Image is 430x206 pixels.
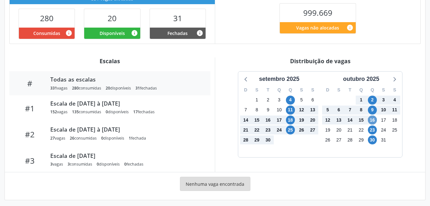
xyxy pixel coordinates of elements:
[357,106,366,115] span: quarta-feira, 8 de outubro de 2025
[252,96,261,105] span: segunda-feira, 1 de setembro de 2025
[308,116,317,124] span: sábado, 20 de setembro de 2025
[264,106,272,115] span: terça-feira, 9 de setembro de 2025
[297,116,306,124] span: sexta-feira, 19 de setembro de 2025
[50,85,68,91] div: vagas
[252,106,261,115] span: segunda-feira, 8 de setembro de 2025
[297,125,306,134] span: sexta-feira, 26 de setembro de 2025
[70,135,74,141] span: 26
[50,126,201,133] div: Escala de [DATE] à [DATE]
[368,106,377,115] span: quinta-feira, 9 de outubro de 2025
[65,30,72,37] i: Vagas alocadas que possuem marcações associadas
[97,161,99,167] span: 0
[285,85,296,95] div: Q
[274,85,285,95] div: Q
[334,125,343,134] span: segunda-feira, 20 de outubro de 2025
[106,109,129,115] div: disponíveis
[14,104,46,113] div: #1
[368,125,377,134] span: quinta-feira, 23 de outubro de 2025
[70,135,97,141] div: consumidas
[106,85,110,91] span: 20
[356,85,367,95] div: Q
[101,135,103,141] span: 0
[133,109,138,115] span: 17
[286,96,295,105] span: quinta-feira, 4 de setembro de 2025
[263,85,274,95] div: T
[124,161,126,167] span: 0
[308,125,317,134] span: sábado, 27 de setembro de 2025
[50,76,201,83] div: Todas as escalas
[9,57,210,64] div: Escalas
[252,116,261,124] span: segunda-feira, 15 de setembro de 2025
[101,135,124,141] div: disponíveis
[251,85,263,95] div: S
[390,125,399,134] span: sábado, 25 de outubro de 2025
[173,13,182,23] span: 31
[286,106,295,115] span: quinta-feira, 11 de setembro de 2025
[252,135,261,144] span: segunda-feira, 29 de setembro de 2025
[264,125,272,134] span: terça-feira, 23 de setembro de 2025
[357,125,366,134] span: quarta-feira, 22 de outubro de 2025
[275,106,284,115] span: quarta-feira, 10 de setembro de 2025
[241,125,250,134] span: domingo, 21 de setembro de 2025
[296,85,307,95] div: S
[303,7,332,18] span: 999.669
[275,116,284,124] span: quarta-feira, 17 de setembro de 2025
[368,135,377,144] span: quinta-feira, 30 de outubro de 2025
[379,116,388,124] span: sexta-feira, 17 de outubro de 2025
[240,85,251,95] div: D
[390,96,399,105] span: sábado, 4 de outubro de 2025
[367,85,378,95] div: Q
[72,109,79,115] span: 135
[108,13,117,23] span: 20
[129,135,146,141] div: fechada
[345,116,354,124] span: terça-feira, 14 de outubro de 2025
[135,85,157,91] div: fechadas
[50,135,55,141] span: 27
[196,30,203,37] i: Vagas alocadas e sem marcações associadas que tiveram sua disponibilidade fechada
[307,85,318,95] div: S
[68,161,92,167] div: consumidas
[378,85,389,95] div: S
[106,109,108,115] span: 0
[124,161,143,167] div: fechadas
[379,96,388,105] span: sexta-feira, 3 de outubro de 2025
[33,30,60,37] span: Consumidas
[357,135,366,144] span: quarta-feira, 29 de outubro de 2025
[390,116,399,124] span: sábado, 18 de outubro de 2025
[14,130,46,139] div: #2
[40,13,53,23] span: 280
[50,152,201,159] div: Escala de [DATE]
[379,135,388,144] span: sexta-feira, 31 de outubro de 2025
[167,30,188,37] span: Fechadas
[68,161,70,167] span: 3
[135,85,140,91] span: 31
[357,116,366,124] span: quarta-feira, 15 de outubro de 2025
[296,24,339,31] span: Vagas não alocadas
[241,135,250,144] span: domingo, 28 de setembro de 2025
[72,85,79,91] span: 280
[50,161,53,167] span: 3
[252,125,261,134] span: segunda-feira, 22 de setembro de 2025
[133,109,155,115] div: fechadas
[275,96,284,105] span: quarta-feira, 3 de setembro de 2025
[264,135,272,144] span: terça-feira, 30 de setembro de 2025
[334,106,343,115] span: segunda-feira, 6 de outubro de 2025
[308,106,317,115] span: sábado, 13 de setembro de 2025
[131,30,138,37] i: Vagas alocadas e sem marcações associadas
[264,96,272,105] span: terça-feira, 2 de setembro de 2025
[241,106,250,115] span: domingo, 7 de setembro de 2025
[323,116,332,124] span: domingo, 12 de outubro de 2025
[323,125,332,134] span: domingo, 19 de outubro de 2025
[50,161,63,167] div: vagas
[256,75,302,83] div: setembro 2025
[97,161,120,167] div: disponíveis
[50,109,68,115] div: vagas
[345,125,354,134] span: terça-feira, 21 de outubro de 2025
[333,85,345,95] div: S
[50,135,65,141] div: vagas
[100,30,125,37] span: Disponíveis
[389,85,400,95] div: S
[308,96,317,105] span: sábado, 6 de setembro de 2025
[286,125,295,134] span: quinta-feira, 25 de setembro de 2025
[334,135,343,144] span: segunda-feira, 27 de outubro de 2025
